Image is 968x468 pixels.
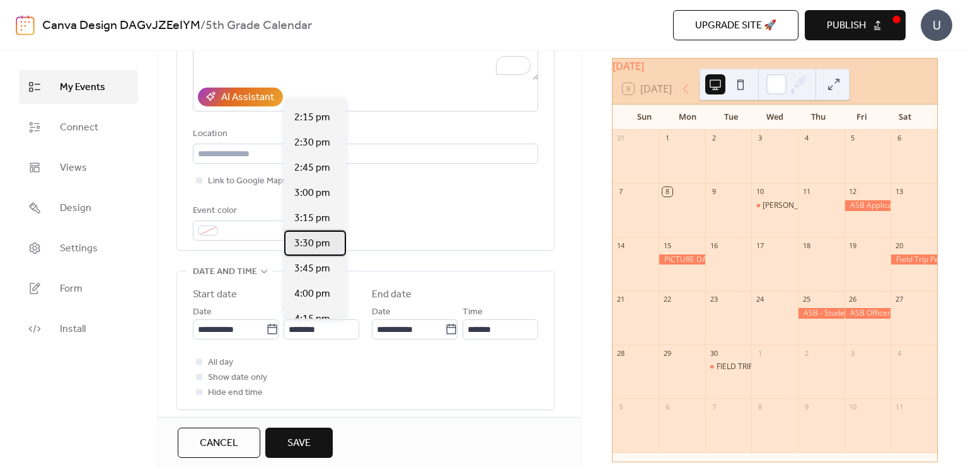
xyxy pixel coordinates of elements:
div: 1 [755,348,764,358]
div: 13 [894,187,904,197]
div: 8 [755,402,764,411]
div: [DATE] [613,59,937,74]
div: 28 [616,348,626,358]
span: Form [60,282,83,297]
a: Settings [19,231,138,265]
div: 9 [802,402,811,411]
span: 4:15 pm [294,312,330,327]
div: Location [193,127,536,142]
span: Date and time [193,265,257,280]
span: 2:15 pm [294,110,330,125]
div: Michael Anderson Elementary Band Rental Night 5pm-6pm [751,200,798,211]
div: 20 [894,241,904,250]
span: Show date only [208,370,267,385]
div: 26 [848,295,858,304]
div: Start date [193,287,237,302]
div: Thu [797,105,840,130]
a: Form [19,271,138,305]
a: Install [19,312,138,346]
div: 21 [616,295,626,304]
a: Views [19,151,138,185]
img: logo [16,15,35,35]
span: Time [463,305,483,320]
div: 3 [755,134,764,143]
div: 10 [755,187,764,197]
span: My Events [60,80,105,95]
span: All day [208,355,233,370]
span: 3:15 pm [294,211,330,226]
span: Views [60,161,87,176]
span: Connect [60,120,98,135]
span: 3:45 pm [294,261,330,277]
div: End date [372,287,412,302]
span: Settings [60,241,98,256]
div: PICTURE DAY!! [659,254,705,265]
div: Mon [666,105,710,130]
span: 4:00 pm [294,287,330,302]
span: Publish [827,18,866,33]
a: Design [19,191,138,225]
div: 17 [755,241,764,250]
span: 2:30 pm [294,135,330,151]
button: AI Assistant [198,88,283,106]
span: Install [60,322,86,337]
a: Canva Design DAGvJZEeIYM [42,14,200,38]
div: 11 [894,402,904,411]
div: FIELD TRIP - Riverfront Park [705,362,752,372]
span: Cancel [200,436,238,451]
span: Design [60,201,91,216]
div: FIELD TRIP - [GEOGRAPHIC_DATA] [717,362,836,372]
div: 14 [616,241,626,250]
div: 3 [848,348,858,358]
div: Fri [840,105,884,130]
div: 27 [894,295,904,304]
b: / [200,14,205,38]
div: Tue [710,105,753,130]
button: Cancel [178,428,260,458]
div: ASB Officers Announced [844,308,891,319]
div: 31 [616,134,626,143]
div: [PERSON_NAME] Elementary Band Rental Night 5pm-6pm [763,200,965,211]
a: My Events [19,70,138,104]
div: ASB Application is due [844,200,891,211]
button: Save [265,428,333,458]
div: 16 [709,241,718,250]
div: 29 [662,348,672,358]
div: 9 [709,187,718,197]
div: 12 [848,187,858,197]
div: Event color [193,203,294,219]
span: Date [372,305,391,320]
div: 22 [662,295,672,304]
span: 3:30 pm [294,236,330,251]
div: 7 [709,402,718,411]
div: 8 [662,187,672,197]
a: Connect [19,110,138,144]
div: 30 [709,348,718,358]
div: 2 [709,134,718,143]
div: 4 [894,348,904,358]
div: 1 [662,134,672,143]
div: 19 [848,241,858,250]
div: 7 [616,187,626,197]
div: 15 [662,241,672,250]
span: Save [287,436,311,451]
div: 11 [802,187,811,197]
b: 5th Grade Calendar [205,14,312,38]
div: ASB - Students VOTE [798,308,844,319]
div: 25 [802,295,811,304]
button: Publish [805,10,906,40]
span: Upgrade site 🚀 [695,18,776,33]
div: 6 [662,402,672,411]
div: 5 [848,134,858,143]
span: 3:00 pm [294,186,330,201]
div: Sun [623,105,666,130]
div: 2 [802,348,811,358]
span: Hide end time [208,385,263,401]
span: Date [193,305,212,320]
div: 5 [616,402,626,411]
div: 18 [802,241,811,250]
div: Wed [753,105,797,130]
div: 4 [802,134,811,143]
span: Time [284,305,304,320]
